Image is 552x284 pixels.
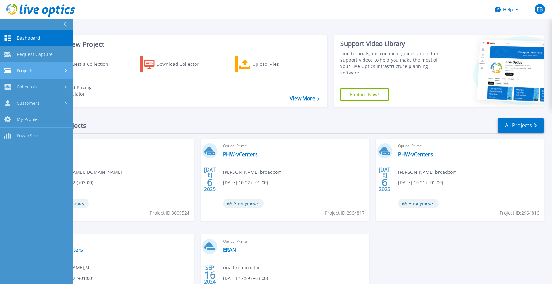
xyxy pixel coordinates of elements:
span: [PERSON_NAME] , broadcom [223,169,282,176]
a: Upload Files [235,56,306,72]
a: PHW-vCenters [398,151,433,157]
h3: Start a New Project [45,41,319,48]
span: Request Capture [17,51,53,57]
span: [PERSON_NAME] , broadcom [398,169,457,176]
span: Optical Prime [223,238,365,245]
span: Project ID: 3009524 [150,210,189,217]
span: [DATE] 10:21 (+01:00) [398,179,443,186]
span: EB [537,7,543,12]
div: Cloud Pricing Calculator [63,84,114,97]
span: Project ID: 2964816 [500,210,539,217]
a: Request a Collection [45,56,117,72]
a: Cloud Pricing Calculator [45,83,117,99]
div: Upload Files [252,58,303,71]
span: Anonymous [398,199,439,208]
div: Find tutorials, instructional guides and other support videos to help you make the most of your L... [340,50,447,76]
span: Optical Prime [48,142,190,150]
span: [DATE] 17:59 (+03:00) [223,275,268,282]
div: [DATE] 2025 [204,168,216,191]
a: View More [290,96,319,102]
div: Download Collector [157,58,208,71]
span: Projects [17,68,34,73]
span: Optical Prime [398,142,540,150]
span: 6 [207,180,213,185]
a: Download Collector [140,56,211,72]
span: Optical Prime [48,238,190,245]
span: Collectors [17,84,38,90]
a: Explore Now! [340,88,389,101]
div: Request a Collection [64,58,115,71]
span: My Profile [17,117,38,122]
span: PowerSizer [17,133,40,139]
span: 6 [382,180,387,185]
span: rina brumin , ictbit [223,264,261,271]
a: All Projects [498,118,544,133]
div: Support Video Library [340,40,447,48]
span: Project ID: 2964817 [325,210,364,217]
a: PHW-vCenters [223,151,258,157]
span: [PERSON_NAME] , [DOMAIN_NAME] [48,169,122,176]
span: Customers [17,100,40,106]
div: [DATE] 2025 [379,168,391,191]
span: Optical Prime [223,142,365,150]
span: 16 [204,272,216,278]
span: [DATE] 10:22 (+01:00) [223,179,268,186]
span: Anonymous [223,199,264,208]
span: Dashboard [17,35,40,41]
a: ERAN [223,247,236,253]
